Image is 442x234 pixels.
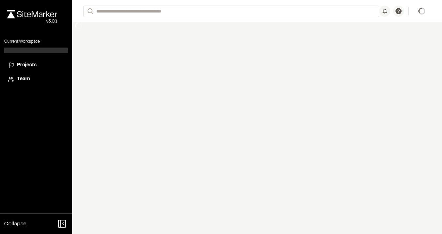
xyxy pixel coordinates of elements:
[7,18,57,25] div: Oh geez...please don't...
[8,61,64,69] a: Projects
[7,10,57,18] img: rebrand.png
[4,39,68,45] p: Current Workspace
[17,61,36,69] span: Projects
[83,6,96,17] button: Search
[8,75,64,83] a: Team
[4,220,26,228] span: Collapse
[17,75,30,83] span: Team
